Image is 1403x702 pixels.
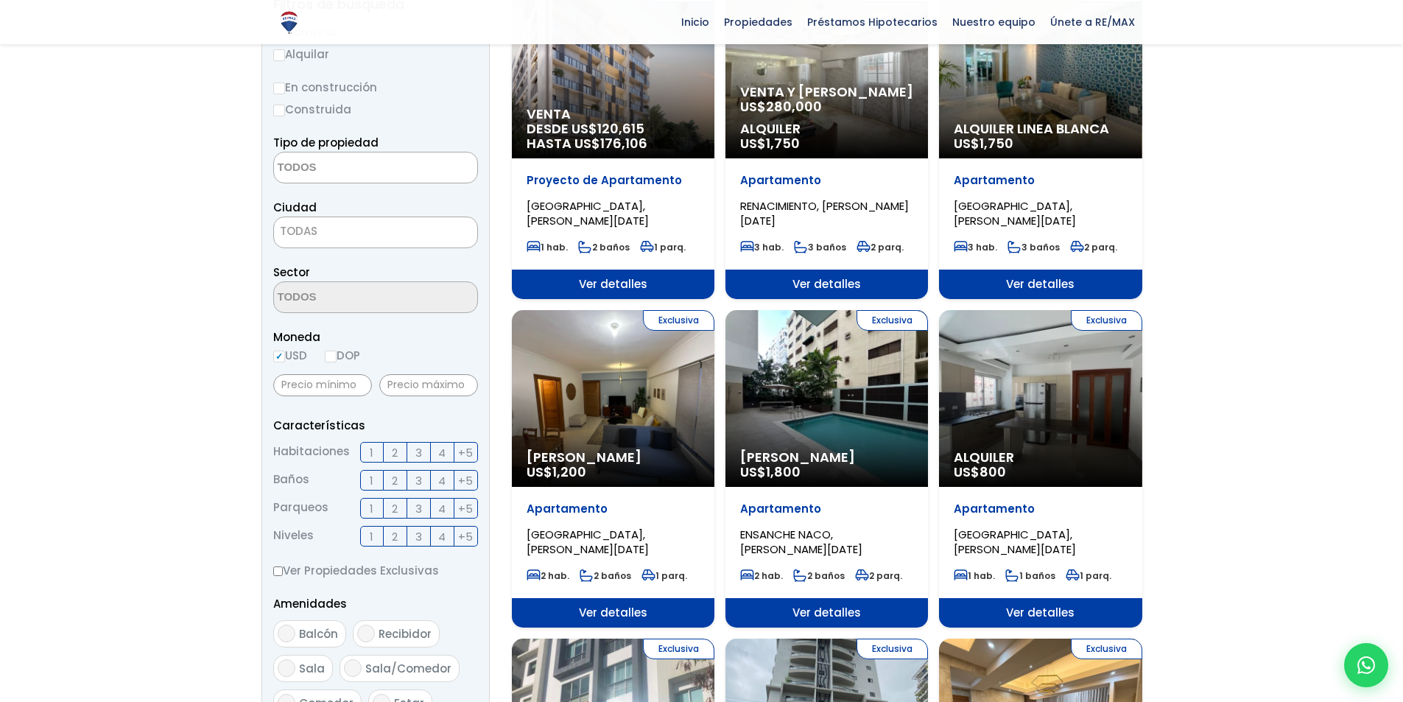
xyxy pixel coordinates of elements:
[740,85,913,99] span: Venta y [PERSON_NAME]
[392,471,398,490] span: 2
[273,442,350,463] span: Habitaciones
[527,463,586,481] span: US$
[273,374,372,396] input: Precio mínimo
[794,241,846,253] span: 3 baños
[740,450,913,465] span: [PERSON_NAME]
[273,78,478,96] label: En construcción
[725,310,928,628] a: Exclusiva [PERSON_NAME] US$1,800 Apartamento ENSANCHE NACO, [PERSON_NAME][DATE] 2 hab. 2 baños 2 ...
[273,45,478,63] label: Alquilar
[740,134,800,152] span: US$
[740,569,783,582] span: 2 hab.
[1008,241,1060,253] span: 3 baños
[370,527,373,546] span: 1
[939,270,1142,299] span: Ver detalles
[527,527,649,557] span: [GEOGRAPHIC_DATA], [PERSON_NAME][DATE]
[276,10,302,35] img: Logo de REMAX
[1005,569,1055,582] span: 1 baños
[415,471,422,490] span: 3
[857,241,904,253] span: 2 parq.
[458,527,473,546] span: +5
[640,241,686,253] span: 1 parq.
[278,659,295,677] input: Sala
[273,264,310,280] span: Sector
[458,471,473,490] span: +5
[1066,569,1111,582] span: 1 parq.
[980,463,1006,481] span: 800
[527,569,569,582] span: 2 hab.
[954,502,1127,516] p: Apartamento
[273,105,285,116] input: Construida
[365,661,451,676] span: Sala/Comedor
[1071,310,1142,331] span: Exclusiva
[740,122,913,136] span: Alquiler
[740,502,913,516] p: Apartamento
[273,200,317,215] span: Ciudad
[527,173,700,188] p: Proyecto de Apartamento
[954,450,1127,465] span: Alquiler
[1071,639,1142,659] span: Exclusiva
[740,198,909,228] span: RENACIMIENTO, [PERSON_NAME][DATE]
[527,241,568,253] span: 1 hab.
[954,463,1006,481] span: US$
[1070,241,1117,253] span: 2 parq.
[458,499,473,518] span: +5
[379,374,478,396] input: Precio máximo
[674,11,717,33] span: Inicio
[643,639,714,659] span: Exclusiva
[954,122,1127,136] span: Alquiler Linea Blanca
[954,527,1076,557] span: [GEOGRAPHIC_DATA], [PERSON_NAME][DATE]
[370,471,373,490] span: 1
[855,569,902,582] span: 2 parq.
[415,499,422,518] span: 3
[800,11,945,33] span: Préstamos Hipotecarios
[278,625,295,642] input: Balcón
[939,310,1142,628] a: Exclusiva Alquiler US$800 Apartamento [GEOGRAPHIC_DATA], [PERSON_NAME][DATE] 1 hab. 1 baños 1 par...
[527,122,700,151] span: DESDE US$
[954,173,1127,188] p: Apartamento
[325,346,360,365] label: DOP
[325,351,337,362] input: DOP
[857,310,928,331] span: Exclusiva
[274,282,417,314] textarea: Search
[274,221,477,242] span: TODAS
[438,443,446,462] span: 4
[273,351,285,362] input: USD
[641,569,687,582] span: 1 parq.
[438,499,446,518] span: 4
[740,97,822,116] span: US$
[527,136,700,151] span: HASTA US$
[357,625,375,642] input: Recibidor
[299,626,338,642] span: Balcón
[766,463,801,481] span: 1,800
[740,173,913,188] p: Apartamento
[273,526,314,547] span: Niveles
[273,416,478,435] p: Características
[273,561,478,580] label: Ver Propiedades Exclusivas
[580,569,631,582] span: 2 baños
[273,217,478,248] span: TODAS
[980,134,1013,152] span: 1,750
[274,152,417,184] textarea: Search
[527,502,700,516] p: Apartamento
[273,346,307,365] label: USD
[527,450,700,465] span: [PERSON_NAME]
[392,443,398,462] span: 2
[370,443,373,462] span: 1
[438,471,446,490] span: 4
[552,463,586,481] span: 1,200
[793,569,845,582] span: 2 baños
[512,310,714,628] a: Exclusiva [PERSON_NAME] US$1,200 Apartamento [GEOGRAPHIC_DATA], [PERSON_NAME][DATE] 2 hab. 2 baño...
[939,598,1142,628] span: Ver detalles
[415,527,422,546] span: 3
[370,499,373,518] span: 1
[954,198,1076,228] span: [GEOGRAPHIC_DATA], [PERSON_NAME][DATE]
[740,463,801,481] span: US$
[512,598,714,628] span: Ver detalles
[600,134,647,152] span: 176,106
[954,134,1013,152] span: US$
[725,598,928,628] span: Ver detalles
[273,594,478,613] p: Amenidades
[643,310,714,331] span: Exclusiva
[273,49,285,61] input: Alquilar
[299,661,325,676] span: Sala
